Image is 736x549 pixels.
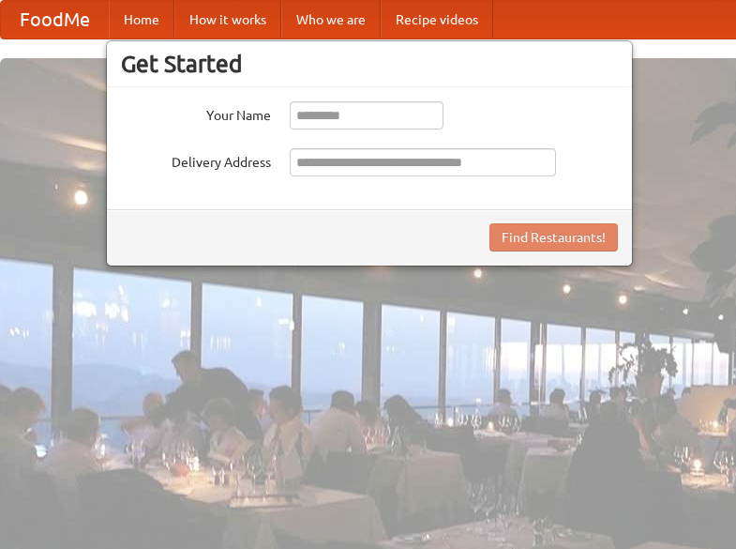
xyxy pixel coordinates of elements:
[121,148,271,172] label: Delivery Address
[489,223,618,252] button: Find Restaurants!
[109,1,174,38] a: Home
[121,101,271,125] label: Your Name
[121,50,618,78] h3: Get Started
[174,1,281,38] a: How it works
[281,1,381,38] a: Who we are
[1,1,109,38] a: FoodMe
[381,1,493,38] a: Recipe videos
